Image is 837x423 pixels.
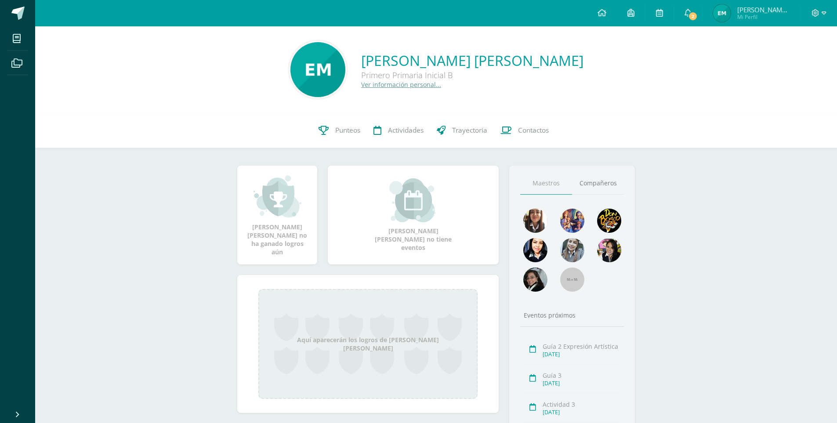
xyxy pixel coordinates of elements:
[597,238,621,262] img: ddcb7e3f3dd5693f9a3e043a79a89297.png
[560,238,584,262] img: 45bd7986b8947ad7e5894cbc9b781108.png
[494,113,555,148] a: Contactos
[361,51,583,70] a: [PERSON_NAME] [PERSON_NAME]
[597,209,621,233] img: 29fc2a48271e3f3676cb2cb292ff2552.png
[688,11,698,21] span: 2
[713,4,731,22] img: 8c14a80406261e4038450a0cddff8716.png
[560,268,584,292] img: 55x55
[389,178,437,222] img: event_small.png
[335,126,360,135] span: Punteos
[361,70,583,80] div: Primero Primaria Inicial B
[452,126,487,135] span: Trayectoria
[361,80,441,89] a: Ver información personal...
[290,42,345,97] img: 8a875704c8be9b798a8c192a597989f8.png
[543,351,621,358] div: [DATE]
[543,342,621,351] div: Guía 2 Expresión Artística
[430,113,494,148] a: Trayectoria
[737,5,790,14] span: [PERSON_NAME] [PERSON_NAME]
[543,409,621,416] div: [DATE]
[560,209,584,233] img: 88256b496371d55dc06d1c3f8a5004f4.png
[370,178,457,252] div: [PERSON_NAME] [PERSON_NAME] no tiene eventos
[737,13,790,21] span: Mi Perfil
[312,113,367,148] a: Punteos
[543,371,621,380] div: Guía 3
[388,126,424,135] span: Actividades
[523,268,547,292] img: 6377130e5e35d8d0020f001f75faf696.png
[254,174,301,218] img: achievement_small.png
[246,174,308,256] div: [PERSON_NAME] [PERSON_NAME] no ha ganado logros aún
[520,311,624,319] div: Eventos próximos
[367,113,430,148] a: Actividades
[543,380,621,387] div: [DATE]
[523,238,547,262] img: a9e99ac3eaf35f1938eeb75861af2d20.png
[543,400,621,409] div: Actividad 3
[520,172,572,195] a: Maestros
[518,126,549,135] span: Contactos
[523,209,547,233] img: 6b4626f495e3e032a8b68ad293dcee80.png
[258,289,478,399] div: Aquí aparecerán los logros de [PERSON_NAME] [PERSON_NAME]
[572,172,624,195] a: Compañeros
